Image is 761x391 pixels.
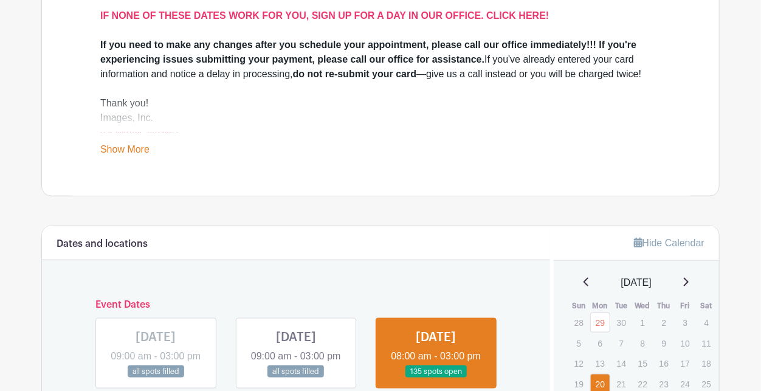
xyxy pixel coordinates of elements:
p: 30 [611,313,632,332]
div: If you've already entered your card information and notice a delay in processing, —give us a call... [100,38,661,81]
th: Thu [653,300,675,312]
th: Mon [590,300,611,312]
a: 29 [590,313,610,333]
p: 12 [569,354,589,373]
h6: Event Dates [86,299,506,311]
span: [DATE] [621,275,652,290]
p: 2 [654,313,674,332]
p: 10 [675,334,695,353]
a: Show More [100,144,150,159]
p: 7 [611,334,632,353]
th: Sat [696,300,717,312]
p: 6 [590,334,610,353]
a: [DOMAIN_NAME] [100,127,178,137]
div: Images, Inc. [100,111,661,140]
p: 3 [675,313,695,332]
a: Hide Calendar [634,238,704,248]
p: 28 [569,313,589,332]
strong: do not re-submit your card [293,69,417,79]
h6: Dates and locations [57,238,148,250]
div: Thank you! [100,96,661,111]
p: 18 [697,354,717,373]
p: 4 [697,313,717,332]
th: Wed [632,300,653,312]
th: Tue [611,300,632,312]
th: Sun [568,300,590,312]
p: 14 [611,354,632,373]
p: 8 [633,334,653,353]
th: Fri [675,300,696,312]
p: 16 [654,354,674,373]
p: 11 [697,334,717,353]
p: 1 [633,313,653,332]
p: 13 [590,354,610,373]
p: 15 [633,354,653,373]
p: 9 [654,334,674,353]
p: 5 [569,334,589,353]
strong: If you need to make any changes after you schedule your appointment, please call our office immed... [100,40,636,64]
p: 17 [675,354,695,373]
a: IF NONE OF THESE DATES WORK FOR YOU, SIGN UP FOR A DAY IN OUR OFFICE. CLICK HERE! [100,10,549,21]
